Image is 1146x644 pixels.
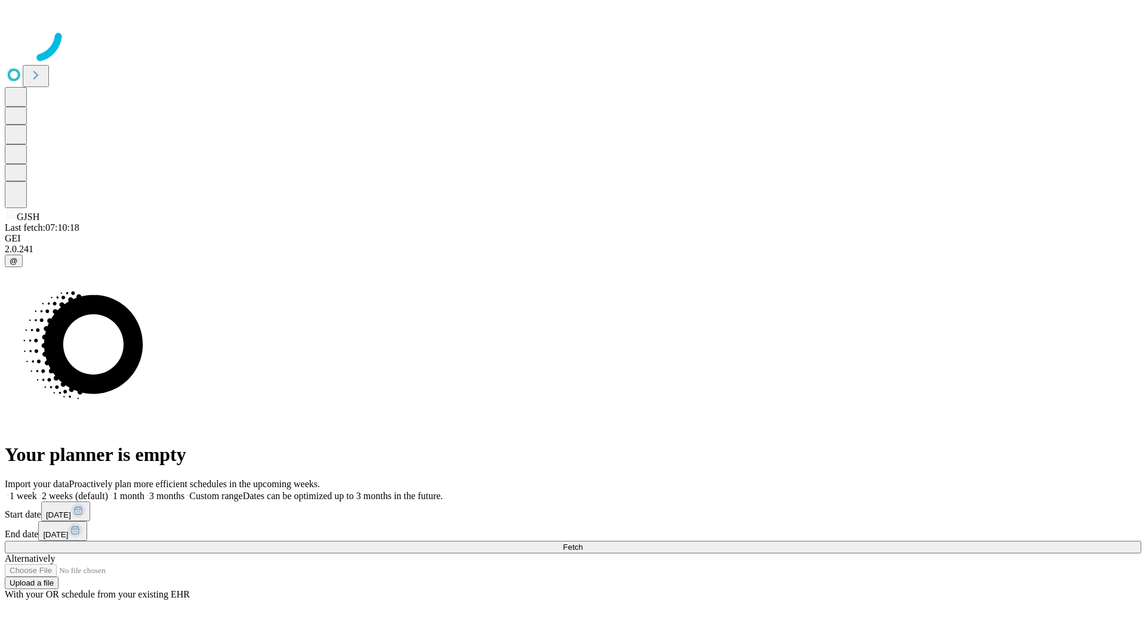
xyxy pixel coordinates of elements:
[41,501,90,521] button: [DATE]
[5,244,1141,255] div: 2.0.241
[69,479,320,489] span: Proactively plan more efficient schedules in the upcoming weeks.
[17,212,39,222] span: GJSH
[46,510,71,519] span: [DATE]
[42,491,108,501] span: 2 weeks (default)
[5,589,190,599] span: With your OR schedule from your existing EHR
[43,530,68,539] span: [DATE]
[149,491,184,501] span: 3 months
[5,479,69,489] span: Import your data
[5,553,55,563] span: Alternatively
[189,491,242,501] span: Custom range
[5,233,1141,244] div: GEI
[5,255,23,267] button: @
[10,491,37,501] span: 1 week
[5,444,1141,466] h1: Your planner is empty
[243,491,443,501] span: Dates can be optimized up to 3 months in the future.
[10,256,18,265] span: @
[5,521,1141,541] div: End date
[38,521,87,541] button: [DATE]
[5,501,1141,521] div: Start date
[113,491,144,501] span: 1 month
[5,222,79,233] span: Last fetch: 07:10:18
[5,541,1141,553] button: Fetch
[563,543,583,552] span: Fetch
[5,577,58,589] button: Upload a file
